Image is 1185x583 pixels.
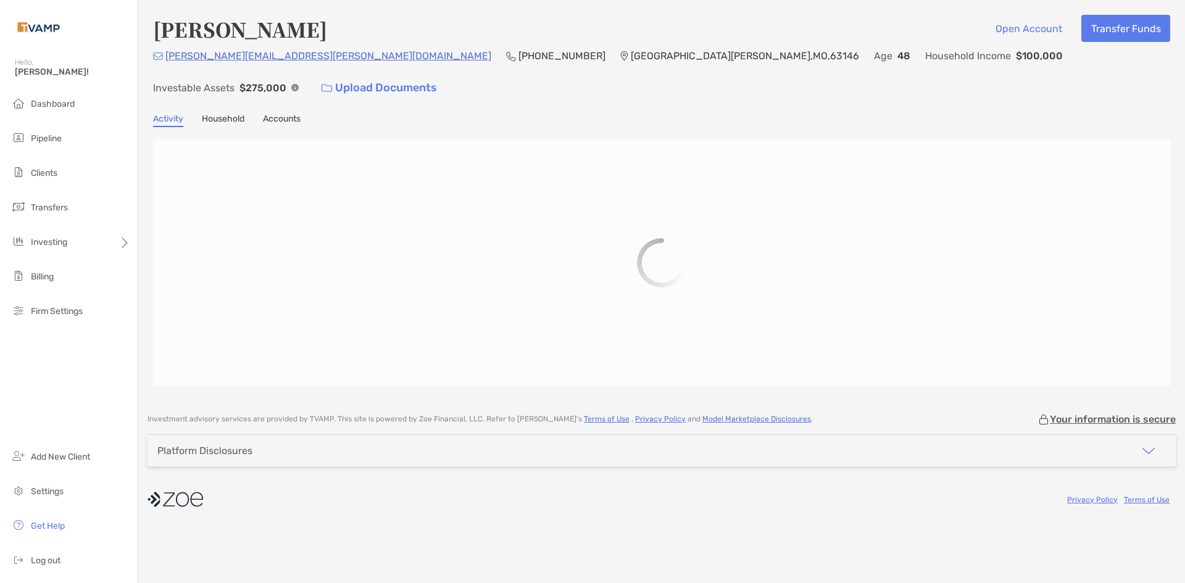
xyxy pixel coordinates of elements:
p: Investable Assets [153,80,235,96]
p: Household Income [925,48,1011,64]
span: Get Help [31,521,65,531]
span: Firm Settings [31,306,83,316]
a: Terms of Use [1124,495,1170,504]
a: Activity [153,114,183,127]
a: Model Marketplace Disclosures [702,415,811,423]
p: Your information is secure [1050,413,1176,425]
p: $100,000 [1016,48,1063,64]
span: Add New Client [31,452,90,462]
span: [PERSON_NAME]! [15,67,130,77]
img: Zoe Logo [15,5,62,49]
img: transfers icon [11,199,26,214]
img: logout icon [11,552,26,567]
img: clients icon [11,165,26,180]
p: $275,000 [239,80,286,96]
p: [PHONE_NUMBER] [518,48,605,64]
img: add_new_client icon [11,449,26,463]
span: Pipeline [31,133,62,144]
h4: [PERSON_NAME] [153,15,327,43]
img: get-help icon [11,518,26,532]
img: Info Icon [291,84,299,91]
span: Investing [31,237,67,247]
div: Platform Disclosures [157,445,252,457]
span: Billing [31,271,54,282]
a: Accounts [263,114,301,127]
a: Privacy Policy [635,415,686,423]
img: firm-settings icon [11,303,26,318]
a: Upload Documents [314,75,445,101]
img: button icon [322,84,332,93]
a: Terms of Use [584,415,630,423]
p: Investment advisory services are provided by TVAMP . This site is powered by Zoe Financial, LLC. ... [148,415,813,424]
a: Privacy Policy [1067,495,1118,504]
a: Household [202,114,244,127]
p: 48 [897,48,910,64]
span: Log out [31,555,60,566]
button: Transfer Funds [1081,15,1170,42]
p: [PERSON_NAME][EMAIL_ADDRESS][PERSON_NAME][DOMAIN_NAME] [165,48,491,64]
img: billing icon [11,268,26,283]
img: Location Icon [620,51,628,61]
img: investing icon [11,234,26,249]
button: Open Account [986,15,1071,42]
img: Phone Icon [506,51,516,61]
img: dashboard icon [11,96,26,110]
span: Transfers [31,202,68,213]
p: [GEOGRAPHIC_DATA][PERSON_NAME] , MO , 63146 [631,48,859,64]
img: Email Icon [153,52,163,60]
p: Age [874,48,892,64]
img: company logo [148,486,203,513]
span: Settings [31,486,64,497]
span: Dashboard [31,99,75,109]
img: settings icon [11,483,26,498]
span: Clients [31,168,57,178]
img: pipeline icon [11,130,26,145]
img: icon arrow [1141,444,1156,458]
